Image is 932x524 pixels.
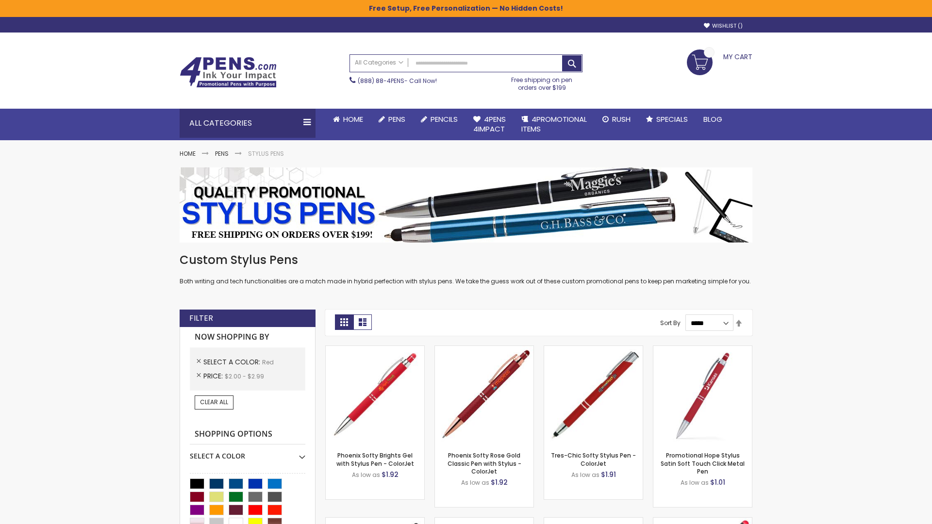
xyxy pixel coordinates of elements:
[358,77,404,85] a: (888) 88-4PENS
[225,372,264,380] span: $2.00 - $2.99
[325,109,371,130] a: Home
[190,327,305,347] strong: Now Shopping by
[180,149,196,158] a: Home
[544,345,643,354] a: Tres-Chic Softy Stylus Pen - ColorJet-Red
[200,398,228,406] span: Clear All
[335,314,353,330] strong: Grid
[248,149,284,158] strong: Stylus Pens
[215,149,229,158] a: Pens
[413,109,466,130] a: Pencils
[704,22,743,30] a: Wishlist
[551,451,636,467] a: Tres-Chic Softy Stylus Pen - ColorJet
[544,346,643,444] img: Tres-Chic Softy Stylus Pen - ColorJet-Red
[371,109,413,130] a: Pens
[431,114,458,124] span: Pencils
[601,470,616,479] span: $1.91
[382,470,399,479] span: $1.92
[180,167,752,243] img: Stylus Pens
[656,114,688,124] span: Specials
[501,72,583,92] div: Free shipping on pen orders over $199
[521,114,587,134] span: 4PROMOTIONAL ITEMS
[355,59,403,66] span: All Categories
[653,345,752,354] a: Promotional Hope Stylus Satin Soft Touch Click Metal Pen-Red
[326,345,424,354] a: Phoenix Softy Brights Gel with Stylus Pen - ColorJet-Red
[343,114,363,124] span: Home
[595,109,638,130] a: Rush
[203,357,262,367] span: Select A Color
[326,346,424,444] img: Phoenix Softy Brights Gel with Stylus Pen - ColorJet-Red
[696,109,730,130] a: Blog
[388,114,405,124] span: Pens
[638,109,696,130] a: Specials
[336,451,414,467] a: Phoenix Softy Brights Gel with Stylus Pen - ColorJet
[653,346,752,444] img: Promotional Hope Stylus Satin Soft Touch Click Metal Pen-Red
[180,252,752,286] div: Both writing and tech functionalities are a match made in hybrid perfection with stylus pens. We ...
[358,77,437,85] span: - Call Now!
[180,252,752,268] h1: Custom Stylus Pens
[262,358,274,366] span: Red
[466,109,514,140] a: 4Pens4impact
[350,55,408,71] a: All Categories
[703,114,722,124] span: Blog
[612,114,631,124] span: Rush
[710,477,725,487] span: $1.01
[352,471,380,479] span: As low as
[190,424,305,445] strong: Shopping Options
[571,471,599,479] span: As low as
[448,451,521,475] a: Phoenix Softy Rose Gold Classic Pen with Stylus - ColorJet
[435,346,533,444] img: Phoenix Softy Rose Gold Classic Pen with Stylus - ColorJet-Red
[190,444,305,461] div: Select A Color
[195,395,233,409] a: Clear All
[435,345,533,354] a: Phoenix Softy Rose Gold Classic Pen with Stylus - ColorJet-Red
[180,57,277,88] img: 4Pens Custom Pens and Promotional Products
[661,451,745,475] a: Promotional Hope Stylus Satin Soft Touch Click Metal Pen
[203,371,225,381] span: Price
[514,109,595,140] a: 4PROMOTIONALITEMS
[491,477,508,487] span: $1.92
[461,478,489,487] span: As low as
[180,109,316,138] div: All Categories
[681,478,709,487] span: As low as
[473,114,506,134] span: 4Pens 4impact
[189,313,213,324] strong: Filter
[660,319,681,327] label: Sort By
